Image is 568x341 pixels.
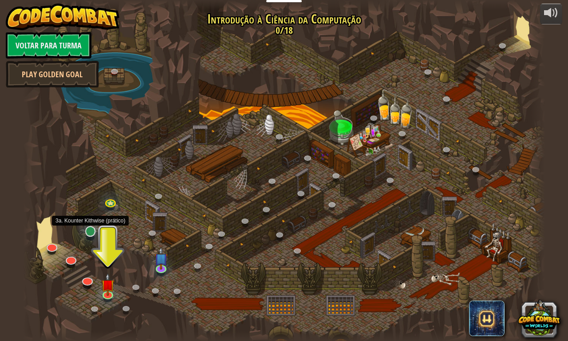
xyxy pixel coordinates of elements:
[101,273,114,296] img: level-banner-unstarted.png
[6,61,99,87] a: Play Golden Goal
[540,4,562,24] button: Ajuste o volume
[154,247,168,270] img: level-banner-unstarted-subscriber.png
[6,32,91,59] a: Voltar para Turma
[6,4,119,30] img: CodeCombat - Learn how to code by playing a game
